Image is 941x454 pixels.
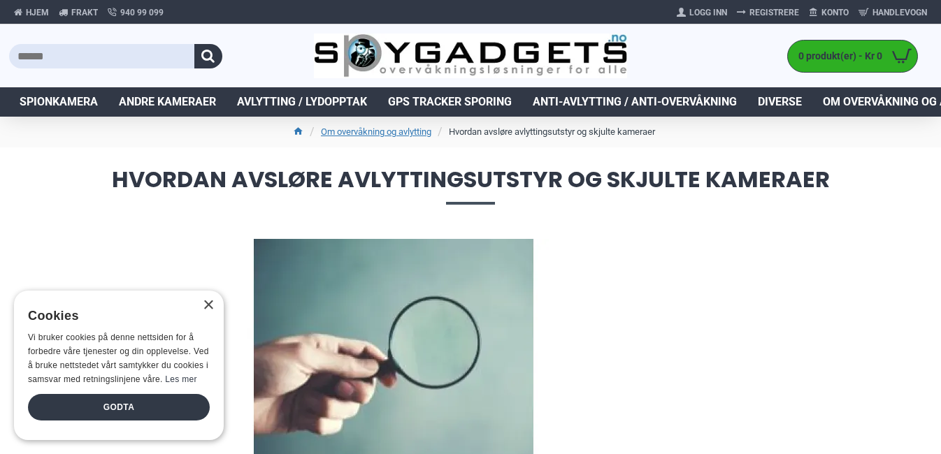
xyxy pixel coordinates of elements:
span: Andre kameraer [119,94,216,110]
a: Konto [804,1,854,24]
div: Close [203,300,213,311]
a: Logg Inn [672,1,732,24]
div: Cookies [28,301,201,331]
span: Hvordan avsløre avlyttingsutstyr og skjulte kameraer [14,168,927,204]
span: Spionkamera [20,94,98,110]
a: Les mer, opens a new window [165,374,196,384]
a: Spionkamera [9,87,108,117]
span: Vi bruker cookies på denne nettsiden for å forbedre våre tjenester og din opplevelse. Ved å bruke... [28,332,209,383]
span: 0 produkt(er) - Kr 0 [788,49,886,64]
a: Handlevogn [854,1,932,24]
span: GPS Tracker Sporing [388,94,512,110]
a: GPS Tracker Sporing [378,87,522,117]
a: Avlytting / Lydopptak [227,87,378,117]
span: Handlevogn [872,6,927,19]
span: Avlytting / Lydopptak [237,94,367,110]
span: Registrere [749,6,799,19]
a: Diverse [747,87,812,117]
a: Om overvåkning og avlytting [321,125,431,139]
span: 940 99 099 [120,6,164,19]
a: Andre kameraer [108,87,227,117]
a: 0 produkt(er) - Kr 0 [788,41,917,72]
a: Registrere [732,1,804,24]
span: Frakt [71,6,98,19]
span: Konto [821,6,849,19]
a: Anti-avlytting / Anti-overvåkning [522,87,747,117]
img: SpyGadgets.no [314,34,628,79]
span: Hjem [26,6,49,19]
span: Anti-avlytting / Anti-overvåkning [533,94,737,110]
span: Logg Inn [689,6,727,19]
span: Diverse [758,94,802,110]
div: Godta [28,394,210,420]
